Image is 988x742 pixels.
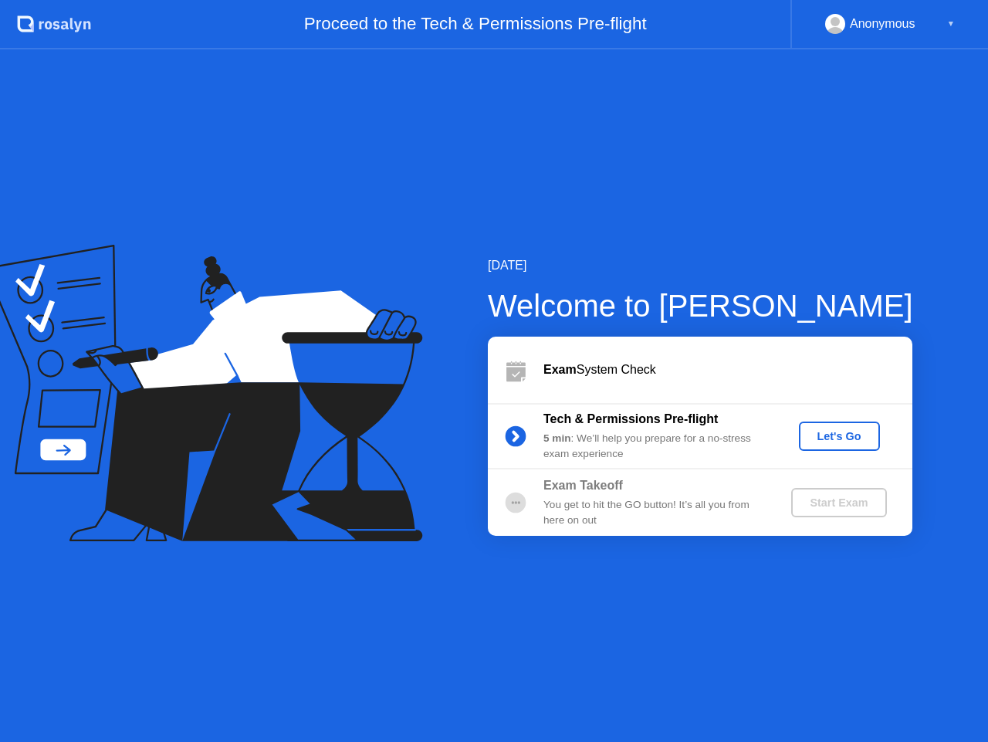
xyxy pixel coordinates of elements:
[488,256,913,275] div: [DATE]
[543,363,577,376] b: Exam
[791,488,886,517] button: Start Exam
[797,496,880,509] div: Start Exam
[543,497,766,529] div: You get to hit the GO button! It’s all you from here on out
[488,283,913,329] div: Welcome to [PERSON_NAME]
[947,14,955,34] div: ▼
[850,14,915,34] div: Anonymous
[543,431,766,462] div: : We’ll help you prepare for a no-stress exam experience
[799,422,880,451] button: Let's Go
[543,432,571,444] b: 5 min
[805,430,874,442] div: Let's Go
[543,479,623,492] b: Exam Takeoff
[543,412,718,425] b: Tech & Permissions Pre-flight
[543,361,912,379] div: System Check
